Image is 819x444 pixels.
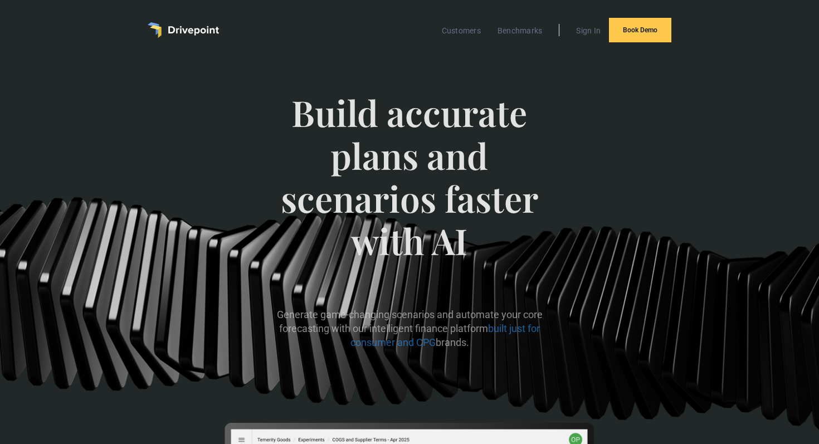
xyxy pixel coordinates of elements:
[148,22,219,38] a: home
[571,23,606,38] a: Sign In
[492,23,548,38] a: Benchmarks
[436,23,486,38] a: Customers
[609,18,671,42] a: Book Demo
[270,308,549,350] p: Generate game-changing scenarios and automate your core forecasting with our intelligent finance ...
[270,91,549,285] span: Build accurate plans and scenarios faster with AI
[350,323,540,348] span: built just for consumer and CPG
